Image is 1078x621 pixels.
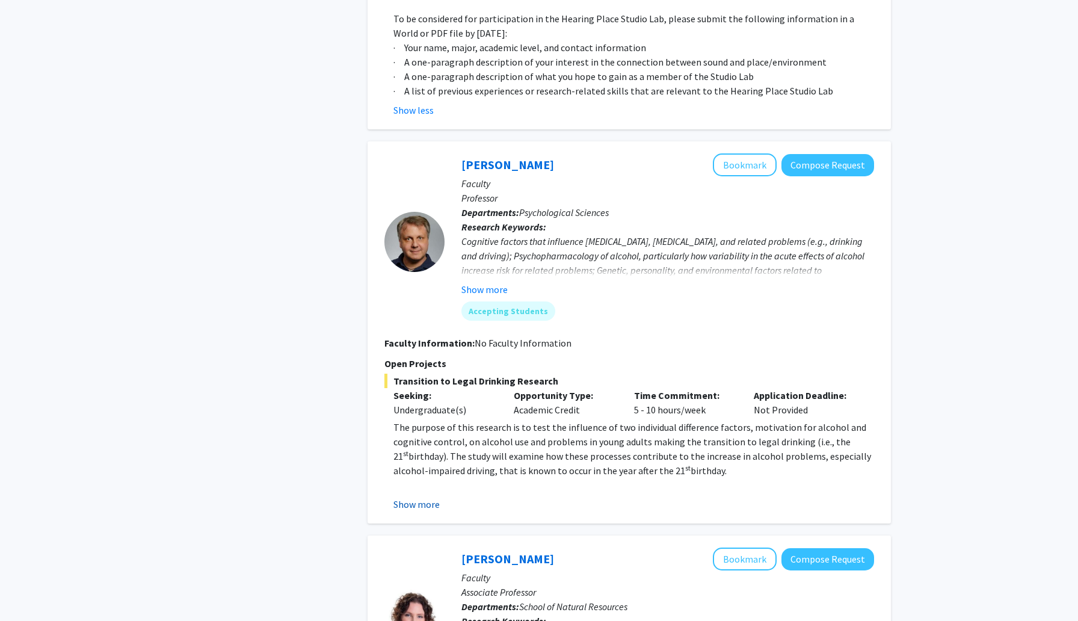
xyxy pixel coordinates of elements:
[461,601,519,613] b: Departments:
[384,356,874,371] p: Open Projects
[461,301,555,321] mat-chip: Accepting Students
[475,337,571,349] span: No Faculty Information
[461,221,546,233] b: Research Keywords:
[461,176,874,191] p: Faculty
[781,548,874,570] button: Compose Request to Rebecca North
[713,548,777,570] button: Add Rebecca North to Bookmarks
[393,450,871,477] span: birthday). The study will examine how these processes contribute to the increase in alcohol probl...
[745,388,865,417] div: Not Provided
[514,388,616,403] p: Opportunity Type:
[384,374,874,388] span: Transition to Legal Drinking Research
[505,388,625,417] div: Academic Credit
[393,421,866,462] span: The purpose of this research is to test the influence of two individual difference factors, motiv...
[393,40,874,55] p: · Your name, major, academic level, and contact information
[393,11,874,40] p: To be considered for participation in the Hearing Place Studio Lab, please submit the following i...
[713,153,777,176] button: Add Denis McCarthy to Bookmarks
[393,388,496,403] p: Seeking:
[754,388,856,403] p: Application Deadline:
[461,551,554,566] a: [PERSON_NAME]
[461,191,874,205] p: Professor
[393,69,874,84] p: · A one-paragraph description of what you hope to gain as a member of the Studio Lab
[461,585,874,599] p: Associate Professor
[461,234,874,292] div: Cognitive factors that influence [MEDICAL_DATA], [MEDICAL_DATA], and related problems (e.g., drin...
[393,497,440,511] button: Show more
[393,403,496,417] div: Undergraduate(s)
[461,282,508,297] button: Show more
[685,463,691,472] sup: st
[634,388,736,403] p: Time Commitment:
[393,55,874,69] p: · A one-paragraph description of your interest in the connection between sound and place/environment
[461,570,874,585] p: Faculty
[691,465,727,477] span: birthday.
[384,337,475,349] b: Faculty Information:
[403,449,408,458] sup: st
[519,206,609,218] span: Psychological Sciences
[461,206,519,218] b: Departments:
[461,157,554,172] a: [PERSON_NAME]
[9,567,51,612] iframe: Chat
[393,103,434,117] button: Show less
[393,84,874,98] p: · A list of previous experiences or research-related skills that are relevant to the Hearing Plac...
[781,154,874,176] button: Compose Request to Denis McCarthy
[519,601,627,613] span: School of Natural Resources
[625,388,745,417] div: 5 - 10 hours/week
